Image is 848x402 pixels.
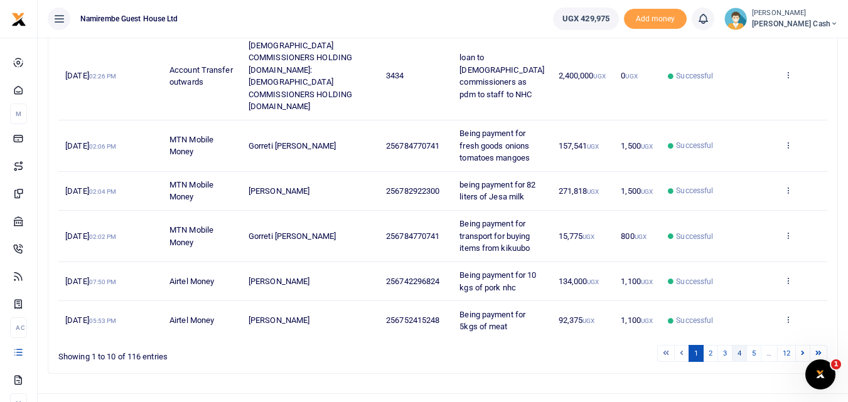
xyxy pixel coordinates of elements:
[621,277,653,286] span: 1,100
[635,233,647,240] small: UGX
[89,278,117,285] small: 07:50 PM
[459,53,544,99] span: loan to [DEMOGRAPHIC_DATA] commissioners as pdm to staff to NHC
[593,73,605,80] small: UGX
[10,317,27,338] li: Ac
[249,277,309,286] span: [PERSON_NAME]
[386,141,439,151] span: 256784770741
[169,225,213,247] span: MTN Mobile Money
[746,345,761,362] a: 5
[587,278,599,285] small: UGX
[676,140,713,151] span: Successful
[386,186,439,196] span: 256782922300
[249,186,309,196] span: [PERSON_NAME]
[75,13,183,24] span: Namirembe Guest House Ltd
[559,71,606,80] span: 2,400,000
[621,186,653,196] span: 1,500
[559,277,599,286] span: 134,000
[249,231,336,241] span: Gorreti [PERSON_NAME]
[169,135,213,157] span: MTN Mobile Money
[717,345,733,362] a: 3
[703,345,718,362] a: 2
[386,277,439,286] span: 256742296824
[89,317,117,324] small: 05:53 PM
[621,141,653,151] span: 1,500
[169,65,233,87] span: Account Transfer outwards
[65,277,116,286] span: [DATE]
[724,8,747,30] img: profile-user
[11,14,26,23] a: logo-small logo-large logo-large
[58,344,373,363] div: Showing 1 to 10 of 116 entries
[459,219,530,253] span: Being payment for transport for buying items from kikuubo
[89,233,117,240] small: 02:02 PM
[724,8,838,30] a: profile-user [PERSON_NAME] [PERSON_NAME] Cash
[89,73,117,80] small: 02:26 PM
[676,315,713,326] span: Successful
[641,317,653,324] small: UGX
[625,73,637,80] small: UGX
[249,41,352,112] span: [DEMOGRAPHIC_DATA] COMMISSIONERS HOLDING [DOMAIN_NAME]: [DEMOGRAPHIC_DATA] COMMISSIONERS HOLDING ...
[459,310,525,332] span: Being payment for 5kgs of meat
[559,141,599,151] span: 157,541
[386,315,439,325] span: 256752415248
[10,103,27,124] li: M
[805,359,835,389] iframe: Intercom live chat
[582,317,594,324] small: UGX
[676,231,713,242] span: Successful
[559,315,595,325] span: 92,375
[582,233,594,240] small: UGX
[641,278,653,285] small: UGX
[169,315,214,325] span: Airtel Money
[624,9,687,29] li: Toup your wallet
[559,186,599,196] span: 271,818
[89,188,117,195] small: 02:04 PM
[169,277,214,286] span: Airtel Money
[641,188,653,195] small: UGX
[11,12,26,27] img: logo-small
[752,18,838,29] span: [PERSON_NAME] Cash
[386,71,404,80] span: 3434
[169,180,213,202] span: MTN Mobile Money
[386,231,439,241] span: 256784770741
[676,70,713,82] span: Successful
[621,71,637,80] span: 0
[249,141,336,151] span: Gorreti [PERSON_NAME]
[624,13,687,23] a: Add money
[65,141,116,151] span: [DATE]
[689,345,704,362] a: 1
[553,8,619,30] a: UGX 429,975
[559,231,595,241] span: 15,775
[676,185,713,196] span: Successful
[65,315,116,325] span: [DATE]
[676,276,713,287] span: Successful
[459,129,530,162] span: Being payment for fresh goods onions tomatoes mangoes
[587,188,599,195] small: UGX
[562,13,609,25] span: UGX 429,975
[777,345,796,362] a: 12
[65,71,116,80] span: [DATE]
[249,315,309,325] span: [PERSON_NAME]
[831,359,841,369] span: 1
[621,315,653,325] span: 1,100
[624,9,687,29] span: Add money
[89,143,117,150] small: 02:06 PM
[65,186,116,196] span: [DATE]
[641,143,653,150] small: UGX
[587,143,599,150] small: UGX
[548,8,624,30] li: Wallet ballance
[732,345,747,362] a: 4
[65,231,116,241] span: [DATE]
[459,270,536,292] span: Being payment for 10 kgs of pork nhc
[621,231,647,241] span: 800
[752,8,838,19] small: [PERSON_NAME]
[459,180,535,202] span: being payment for 82 liters of Jesa milk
